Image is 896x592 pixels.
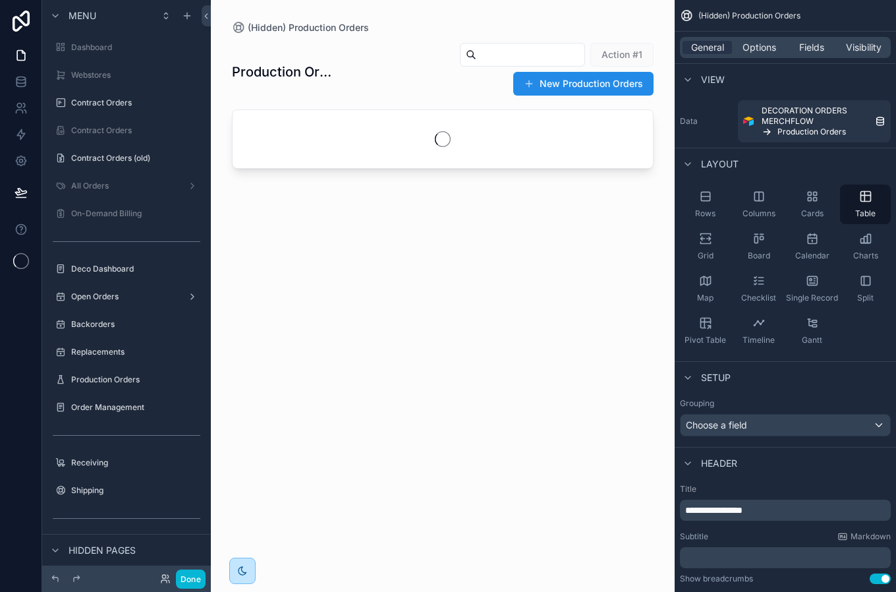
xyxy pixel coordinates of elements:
[680,269,731,309] button: Map
[680,531,708,542] label: Subtitle
[680,185,731,224] button: Rows
[686,419,747,430] span: Choose a field
[787,269,837,309] button: Single Record
[799,41,824,54] span: Fields
[71,153,200,163] label: Contract Orders (old)
[50,65,203,86] a: Webstores
[50,258,203,280] a: Deco Dashboard
[840,269,891,309] button: Split
[787,311,837,351] button: Gantt
[698,251,714,261] span: Grid
[697,293,714,303] span: Map
[680,414,891,436] button: Choose a field
[857,293,874,303] span: Split
[855,208,876,219] span: Table
[695,208,715,219] span: Rows
[50,148,203,169] a: Contract Orders (old)
[701,371,731,384] span: Setup
[680,227,731,266] button: Grid
[176,570,206,589] button: Done
[680,398,714,409] label: Grouping
[698,11,800,21] span: (Hidden) Production Orders
[748,251,770,261] span: Board
[680,500,891,521] div: scrollable content
[71,98,200,108] label: Contract Orders
[71,291,182,302] label: Open Orders
[742,41,776,54] span: Options
[701,73,725,86] span: View
[50,341,203,363] a: Replacements
[71,42,200,53] label: Dashboard
[71,374,200,385] label: Production Orders
[71,485,200,496] label: Shipping
[742,335,775,345] span: Timeline
[733,269,784,309] button: Checklist
[50,314,203,335] a: Backorders
[853,251,878,261] span: Charts
[71,181,182,191] label: All Orders
[846,41,882,54] span: Visibility
[786,293,838,303] span: Single Record
[701,457,737,470] span: Header
[685,335,726,345] span: Pivot Table
[795,251,829,261] span: Calendar
[733,227,784,266] button: Board
[741,293,776,303] span: Checklist
[71,458,200,468] label: Receiving
[680,547,891,568] div: scrollable content
[742,208,775,219] span: Columns
[738,100,891,142] a: DECORATION ORDERS MERCHFLOWProduction Orders
[802,335,822,345] span: Gantt
[71,208,200,219] label: On-Demand Billing
[50,397,203,418] a: Order Management
[69,9,96,22] span: Menu
[50,203,203,224] a: On-Demand Billing
[762,105,870,127] span: DECORATION ORDERS MERCHFLOW
[50,92,203,113] a: Contract Orders
[680,116,733,127] label: Data
[787,227,837,266] button: Calendar
[691,41,724,54] span: General
[71,70,200,80] label: Webstores
[71,402,200,413] label: Order Management
[71,264,200,274] label: Deco Dashboard
[777,127,846,137] span: Production Orders
[69,544,136,557] span: Hidden pages
[50,369,203,390] a: Production Orders
[840,227,891,266] button: Charts
[680,311,731,351] button: Pivot Table
[50,286,203,307] a: Open Orders
[743,116,754,127] img: Airtable Logo
[71,125,200,136] label: Contract Orders
[680,484,891,494] label: Title
[701,158,739,171] span: Layout
[733,185,784,224] button: Columns
[50,37,203,58] a: Dashboard
[50,120,203,141] a: Contract Orders
[733,311,784,351] button: Timeline
[71,319,200,330] label: Backorders
[837,531,891,542] a: Markdown
[801,208,824,219] span: Cards
[851,531,891,542] span: Markdown
[71,347,200,357] label: Replacements
[50,452,203,473] a: Receiving
[840,185,891,224] button: Table
[50,480,203,501] a: Shipping
[50,175,203,196] a: All Orders
[787,185,837,224] button: Cards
